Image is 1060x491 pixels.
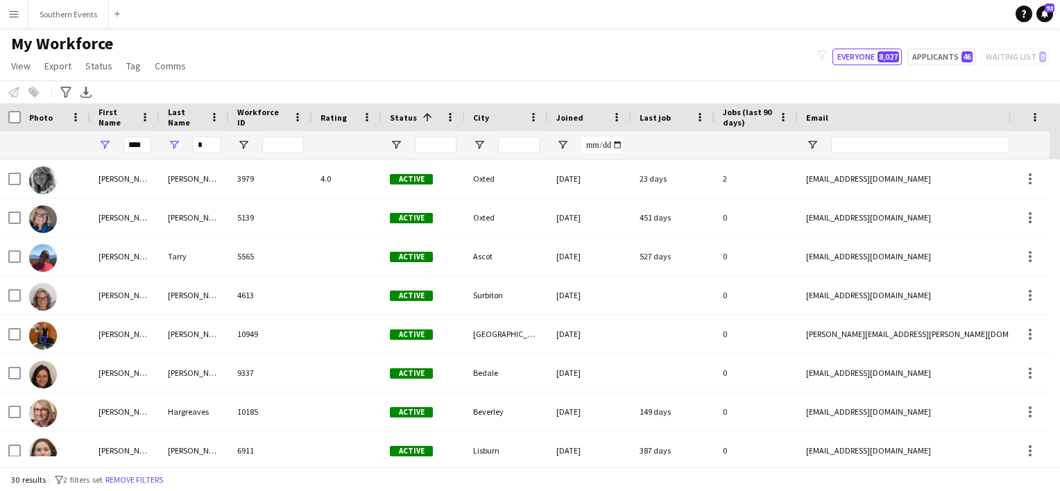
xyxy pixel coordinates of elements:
span: 8,027 [878,51,899,62]
span: Active [390,291,433,301]
div: [PERSON_NAME] [160,354,229,392]
div: 0 [715,393,798,431]
input: First Name Filter Input [123,137,151,153]
div: [PERSON_NAME] [90,354,160,392]
span: Photo [29,112,53,123]
div: 451 days [631,198,715,236]
div: 0 [715,431,798,470]
div: 0 [715,198,798,236]
div: 5139 [229,198,312,236]
div: [PERSON_NAME] [160,160,229,198]
span: Rating [320,112,347,123]
span: Export [44,60,71,72]
input: Status Filter Input [415,137,456,153]
div: Surbiton [465,276,548,314]
a: Status [80,57,118,75]
div: [DATE] [548,237,631,275]
button: Open Filter Menu [806,139,819,151]
button: Open Filter Menu [237,139,250,151]
div: 10949 [229,315,312,353]
div: 5565 [229,237,312,275]
div: [PERSON_NAME] [90,393,160,431]
div: [DATE] [548,276,631,314]
span: Active [390,446,433,456]
span: 2 filters set [63,474,103,485]
img: Joanne Forster [29,322,57,350]
button: Everyone8,027 [832,49,902,65]
img: Anne Tarry [29,244,57,272]
span: Active [390,213,433,223]
div: [DATE] [548,160,631,198]
span: Status [390,112,417,123]
div: Beverley [465,393,548,431]
div: [DATE] [548,393,631,431]
div: [PERSON_NAME] [90,237,160,275]
div: 2 [715,160,798,198]
span: Workforce ID [237,107,287,128]
div: [DATE] [548,431,631,470]
span: 46 [961,51,973,62]
button: Open Filter Menu [556,139,569,151]
span: Active [390,329,433,340]
div: [PERSON_NAME] [160,276,229,314]
div: Oxted [465,198,548,236]
div: [GEOGRAPHIC_DATA] [465,315,548,353]
span: City [473,112,489,123]
app-action-btn: Advanced filters [58,84,74,101]
div: [PERSON_NAME] [160,198,229,236]
button: Open Filter Menu [99,139,111,151]
div: 0 [715,315,798,353]
div: Ascot [465,237,548,275]
span: Active [390,252,433,262]
input: Last Name Filter Input [193,137,221,153]
div: 9337 [229,354,312,392]
a: Comms [149,57,191,75]
div: [PERSON_NAME] [90,315,160,353]
div: [DATE] [548,354,631,392]
div: 527 days [631,237,715,275]
div: Hargreaves [160,393,229,431]
div: [PERSON_NAME] [90,431,160,470]
div: Bedale [465,354,548,392]
div: Oxted [465,160,548,198]
button: Applicants46 [907,49,975,65]
img: Annette Pickard [29,283,57,311]
span: First Name [99,107,135,128]
div: [PERSON_NAME] [90,198,160,236]
a: Tag [121,57,146,75]
div: 4613 [229,276,312,314]
app-action-btn: Export XLSX [78,84,94,101]
img: Joanne Hargreaves [29,399,57,427]
button: Remove filters [103,472,166,488]
div: 3979 [229,160,312,198]
div: 149 days [631,393,715,431]
input: City Filter Input [498,137,540,153]
span: Status [85,60,112,72]
img: Anne Rogers [29,205,57,233]
div: Tarry [160,237,229,275]
span: Jobs (last 90 days) [723,107,773,128]
span: Joined [556,112,583,123]
span: My Workforce [11,33,113,54]
button: Open Filter Menu [168,139,180,151]
a: 92 [1036,6,1053,22]
span: 92 [1045,3,1054,12]
div: 4.0 [312,160,382,198]
div: [DATE] [548,315,631,353]
div: Lisburn [465,431,548,470]
span: Active [390,407,433,417]
a: View [6,57,36,75]
div: [PERSON_NAME] [160,315,229,353]
button: Open Filter Menu [390,139,402,151]
div: 0 [715,276,798,314]
div: [PERSON_NAME] [90,160,160,198]
div: 23 days [631,160,715,198]
span: View [11,60,31,72]
img: Joanne Stewart [29,438,57,466]
div: 387 days [631,431,715,470]
img: Anne Rogers [29,166,57,194]
button: Southern Events [28,1,109,28]
img: Joanne Gregory [29,361,57,388]
span: Email [806,112,828,123]
div: [PERSON_NAME] [160,431,229,470]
